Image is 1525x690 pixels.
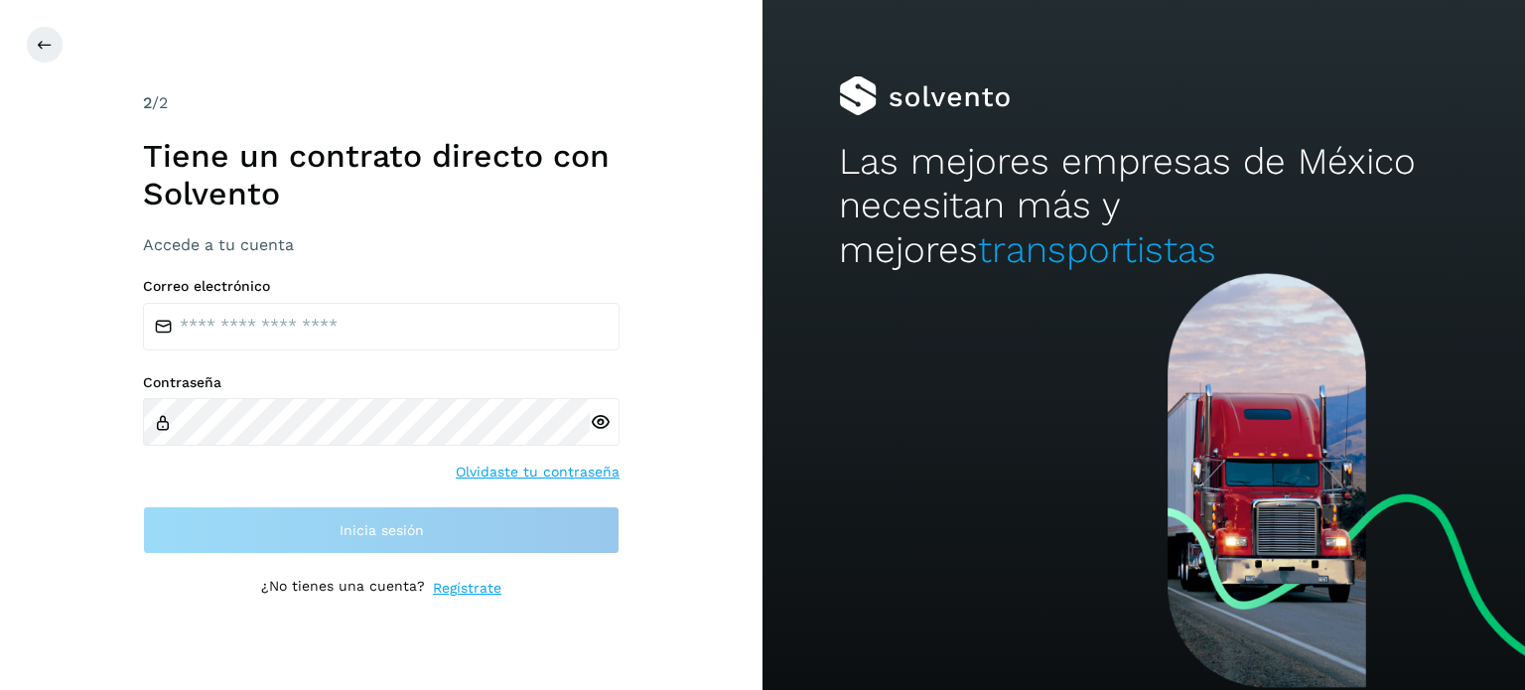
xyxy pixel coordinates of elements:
label: Contraseña [143,374,620,391]
span: 2 [143,93,152,112]
button: Inicia sesión [143,506,620,554]
h2: Las mejores empresas de México necesitan más y mejores [839,140,1449,272]
label: Correo electrónico [143,278,620,295]
a: Regístrate [433,578,501,599]
div: /2 [143,91,620,115]
a: Olvidaste tu contraseña [456,462,620,483]
p: ¿No tienes una cuenta? [261,578,425,599]
h1: Tiene un contrato directo con Solvento [143,137,620,213]
h3: Accede a tu cuenta [143,235,620,254]
span: transportistas [978,228,1216,271]
span: Inicia sesión [340,523,424,537]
